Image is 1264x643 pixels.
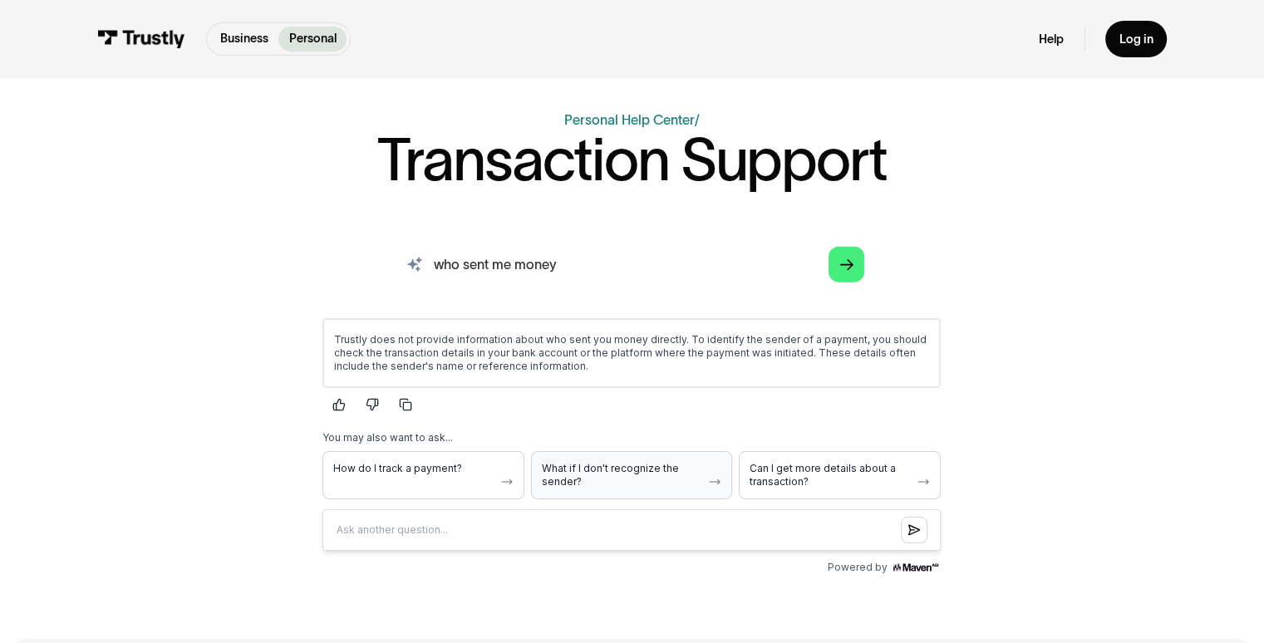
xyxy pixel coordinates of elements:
p: Business [220,30,268,47]
input: Question box [13,204,632,246]
a: Help [1039,32,1064,47]
a: Log in [1105,21,1167,56]
span: Powered by [519,256,578,269]
h1: Transaction Support [377,130,886,189]
p: Personal [289,30,337,47]
div: Log in [1119,32,1153,47]
span: Can I get more details about a transaction? [440,157,601,184]
form: Search [386,237,878,291]
span: What if I don't recognize the sender? [233,157,393,184]
span: How do I track a payment? [24,157,184,170]
a: Personal Help Center [564,112,695,127]
a: Business [210,27,279,52]
p: Trustly does not provide information about who sent you money directly. To identify the sender of... [25,28,620,68]
a: Personal [278,27,347,52]
img: Trustly Logo [97,30,185,48]
div: You may also want to ask... [13,126,632,140]
div: / [695,112,700,127]
button: Submit question [592,212,618,238]
img: Maven AGI Logo [582,256,632,269]
input: search [386,237,878,291]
